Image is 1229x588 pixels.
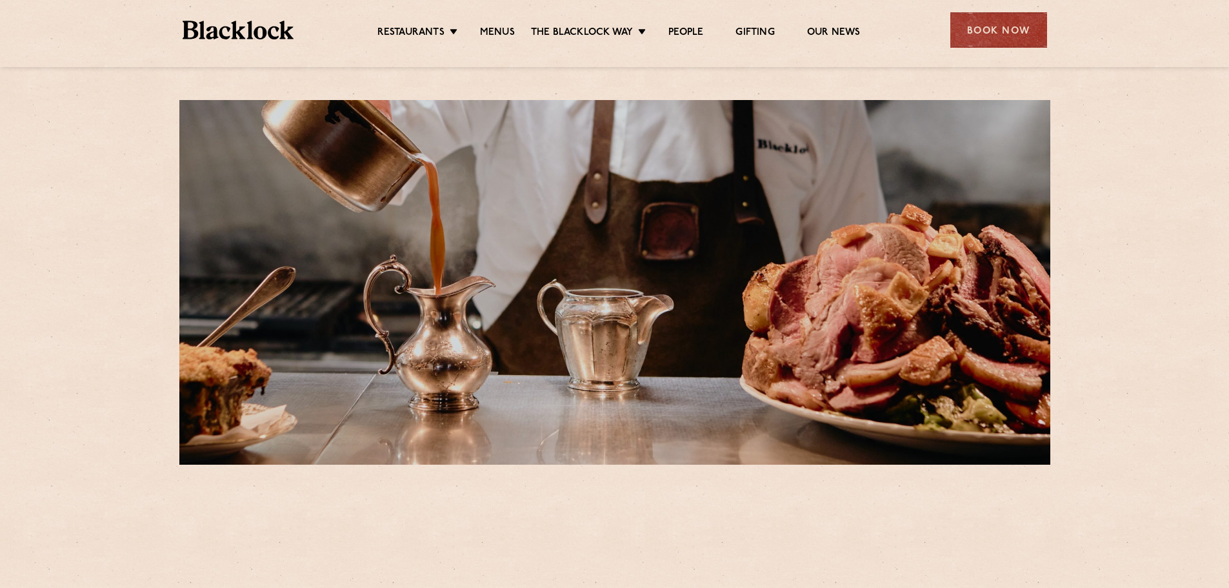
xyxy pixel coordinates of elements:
a: Our News [807,26,861,41]
div: Book Now [950,12,1047,48]
a: Restaurants [377,26,445,41]
a: Gifting [735,26,774,41]
a: People [668,26,703,41]
a: The Blacklock Way [531,26,633,41]
a: Menus [480,26,515,41]
img: BL_Textured_Logo-footer-cropped.svg [183,21,294,39]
